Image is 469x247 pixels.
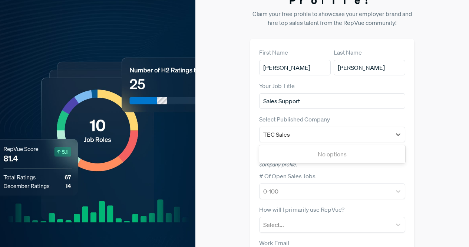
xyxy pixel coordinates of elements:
label: First Name [259,48,288,57]
input: Last Name [334,60,405,75]
label: Your Job Title [259,81,295,90]
div: No options [259,147,406,162]
label: How will I primarily use RepVue? [259,205,344,214]
p: Claim your free profile to showcase your employer brand and hire top sales talent from the RepVue... [250,9,414,27]
input: Title [259,93,406,109]
input: First Name [259,60,331,75]
label: Select Published Company [259,115,330,124]
label: Last Name [334,48,362,57]
label: # Of Open Sales Jobs [259,172,316,181]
